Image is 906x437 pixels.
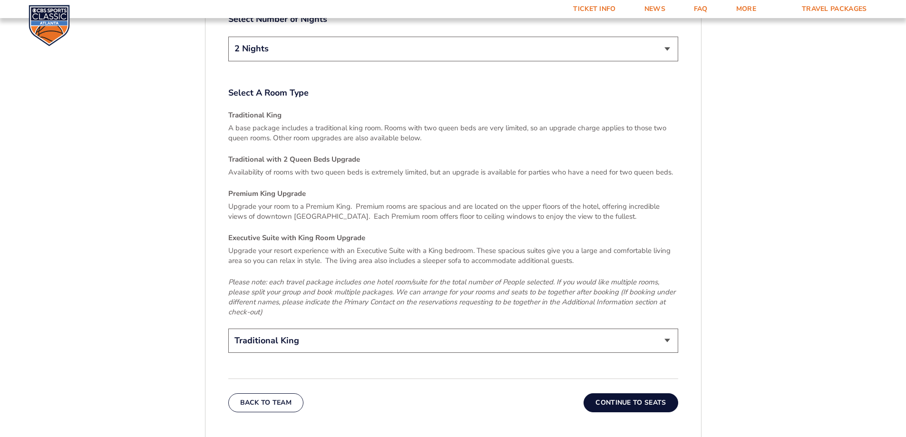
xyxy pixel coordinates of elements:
p: A base package includes a traditional king room. Rooms with two queen beds are very limited, so a... [228,123,678,143]
button: Back To Team [228,393,304,412]
h4: Premium King Upgrade [228,189,678,199]
p: Upgrade your resort experience with an Executive Suite with a King bedroom. These spacious suites... [228,246,678,266]
em: Please note: each travel package includes one hotel room/suite for the total number of People sel... [228,277,675,317]
p: Upgrade your room to a Premium King. Premium rooms are spacious and are located on the upper floo... [228,202,678,222]
h4: Executive Suite with King Room Upgrade [228,233,678,243]
p: Availability of rooms with two queen beds is extremely limited, but an upgrade is available for p... [228,167,678,177]
button: Continue To Seats [584,393,678,412]
label: Select A Room Type [228,87,678,99]
label: Select Number of Nights [228,13,678,25]
h4: Traditional with 2 Queen Beds Upgrade [228,155,678,165]
img: CBS Sports Classic [29,5,70,46]
h4: Traditional King [228,110,678,120]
